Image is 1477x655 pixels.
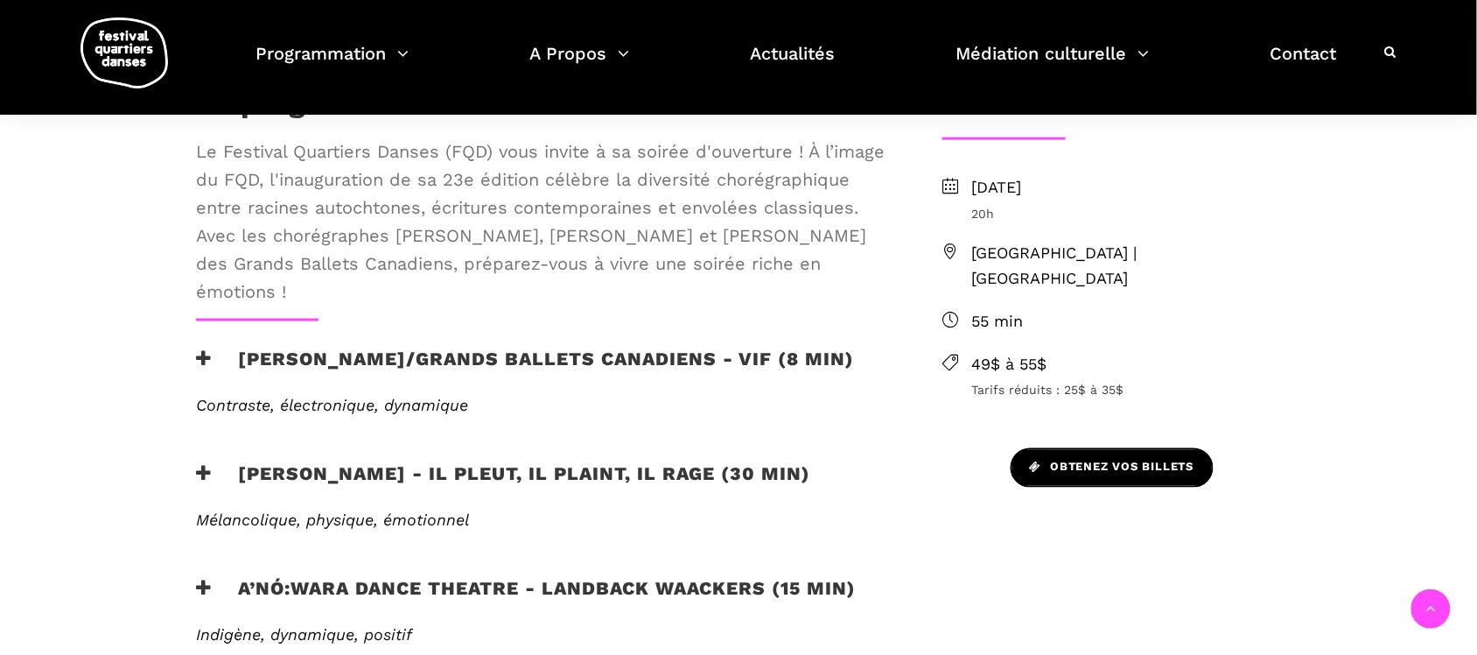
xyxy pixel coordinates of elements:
span: Contraste, électronique, dynamique [196,396,468,414]
span: Le Festival Quartiers Danses (FQD) vous invite à sa soirée d'ouverture ! À l’image du FQD, l'inau... [196,137,885,306]
span: Mélancolique, physique, émotionnel [196,511,469,530]
a: Programmation [255,39,409,90]
h3: A’nó:wara Dance Theatre - Landback Waackers (15 min) [196,578,856,622]
span: 20h [971,204,1281,223]
a: Contact [1270,39,1337,90]
h3: [PERSON_NAME] - Il pleut, il plaint, il rage (30 min) [196,463,810,507]
a: Actualités [751,39,836,90]
span: [DATE] [971,175,1281,201]
span: 49$ à 55$ [971,352,1281,377]
a: Médiation culturelle [956,39,1150,90]
span: 55 min [971,309,1281,335]
span: Tarifs réduits : 25$ à 35$ [971,380,1281,399]
span: Obtenez vos billets [1030,459,1194,477]
a: A Propos [529,39,629,90]
img: logo-fqd-med [80,18,168,88]
a: Obtenez vos billets [1011,448,1214,488]
span: Indigène, dynamique, positif [196,626,412,644]
span: [GEOGRAPHIC_DATA] | [GEOGRAPHIC_DATA] [971,241,1281,292]
h3: [PERSON_NAME]/Grands Ballets Canadiens - Vif (8 min) [196,348,854,391]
